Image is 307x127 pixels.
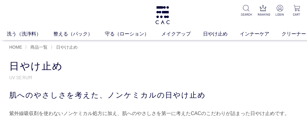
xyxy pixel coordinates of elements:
span: 商品一覧 [30,45,48,50]
a: 守る（ローション） [105,30,161,38]
a: RANKING [258,5,268,17]
a: メイクアップ [161,30,203,38]
p: CART [291,12,302,17]
li: 〉 [25,44,49,50]
a: インナーケア [240,30,282,38]
p: LOGIN [274,12,285,17]
a: 日やけ止め [55,45,78,50]
p: RANKING [258,12,268,17]
span: 日やけ止め [56,45,78,50]
img: logo [155,6,171,24]
a: 日やけ止め [203,30,240,38]
a: LOGIN [274,5,285,17]
a: 整える（パック） [53,30,105,38]
p: SEARCH [241,12,251,17]
a: HOME [9,45,22,50]
li: 〉 [51,44,79,50]
a: 洗う（洗浄料） [7,30,53,38]
a: CART [291,5,302,17]
a: SEARCH [241,5,251,17]
a: 商品一覧 [29,45,48,50]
